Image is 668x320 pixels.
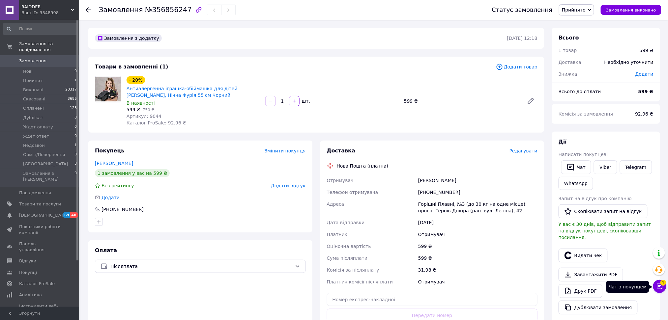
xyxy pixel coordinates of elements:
span: Додати товар [496,63,537,70]
span: Написати покупцеві [559,152,608,157]
a: [PERSON_NAME] [95,161,133,166]
span: 40 [70,212,78,218]
span: Скасовані [23,96,45,102]
span: Покупець [95,147,125,154]
span: 0 [74,152,77,158]
span: Ждет оплату [23,124,53,130]
span: Замовлення [19,58,46,64]
span: Комісія за післяплату [327,267,379,273]
span: Дії [559,139,567,145]
span: Відгуки [19,258,36,264]
span: Без рейтингу [102,183,134,188]
span: 1 товар [559,48,577,53]
span: 1 [74,78,77,84]
span: Всього [559,35,579,41]
span: 0 [74,124,77,130]
span: Комісія за замовлення [559,111,613,117]
span: RAIDDER [21,4,71,10]
span: Дублікат [23,115,43,121]
div: [DATE] [417,217,539,228]
div: Повернутися назад [86,7,91,13]
span: 750 ₴ [143,108,155,112]
a: Viber [594,160,617,174]
span: Панель управління [19,241,61,253]
div: Необхідно уточнити [600,55,657,69]
button: Скопіювати запит на відгук [559,204,648,218]
span: Аналітика [19,292,42,298]
span: [DEMOGRAPHIC_DATA] [19,212,68,218]
span: Замовлення виконано [606,8,656,13]
div: Статус замовлення [492,7,553,13]
span: Показники роботи компанії [19,224,61,236]
span: 92.96 ₴ [635,111,653,117]
span: 0 [74,133,77,139]
span: Недозвон [23,143,45,148]
span: Післяплата [110,263,292,270]
div: Горішні Плавні, №3 (до 30 кг на одне місце): просп. Героїв Дніпра (ран. вул. Леніна), 42 [417,198,539,217]
span: Оціночна вартість [327,244,371,249]
button: Чат з покупцем1 [653,280,666,293]
span: Інструменти веб-майстра та SEO [19,303,61,315]
span: Запит на відгук про компанію [559,196,632,201]
a: Друк PDF [559,284,602,298]
b: 599 ₴ [638,89,653,94]
span: 20317 [65,87,77,93]
time: [DATE] 12:18 [507,36,537,41]
input: Пошук [3,23,77,35]
span: Доставка [559,60,581,65]
span: 0 [74,171,77,182]
span: Артикул: 9044 [127,114,161,119]
span: Сума післяплати [327,255,368,261]
span: Додати [635,71,653,77]
span: Знижка [559,71,577,77]
span: Прийняті [23,78,44,84]
span: Каталог ProSale [19,281,55,287]
a: Завантажити PDF [559,268,623,281]
span: Додати відгук [271,183,305,188]
div: 1 замовлення у вас на 599 ₴ [95,169,170,177]
span: Замовлення з [PERSON_NAME] [23,171,74,182]
span: №356856247 [145,6,192,14]
a: WhatsApp [559,177,593,190]
input: Номер експрес-накладної [327,293,538,306]
div: [PHONE_NUMBER] [417,186,539,198]
span: Замовлення та повідомлення [19,41,79,53]
div: Нова Пошта (платна) [335,163,390,169]
span: Телефон отримувача [327,190,378,195]
span: 3 [74,161,77,167]
span: ждет ответ [23,133,49,139]
span: [GEOGRAPHIC_DATA] [23,161,68,167]
a: Telegram [620,160,652,174]
span: Виконані [23,87,44,93]
span: Отримувач [327,178,354,183]
div: 31.98 ₴ [417,264,539,276]
div: Ваш ID: 3348998 [21,10,79,16]
div: Отримувач [417,276,539,288]
div: Замовлення з додатку [95,34,162,42]
span: Платник комісії післяплати [327,279,393,284]
div: Чат з покупцем [606,281,649,293]
span: Нові [23,68,33,74]
div: Отримувач [417,228,539,240]
a: Антиалергенна іграшка-обіймашка для дітей [PERSON_NAME], Нічна Фурія 55 см Чорний [127,86,238,98]
span: Всього до сплати [559,89,601,94]
span: Дата відправки [327,220,365,225]
a: Редагувати [524,94,537,108]
div: 599 ₴ [417,252,539,264]
span: 0 [74,68,77,74]
span: У вас є 30 днів, щоб відправити запит на відгук покупцеві, скопіювавши посилання. [559,222,651,240]
span: 69 [63,212,70,218]
span: Прийнято [562,7,586,13]
span: 128 [70,105,77,111]
span: Каталог ProSale: 92.96 ₴ [127,120,186,125]
div: - 20% [127,76,145,84]
img: Антиалергенна іграшка-обіймашка для дітей Беззубик, Нічна Фурія 55 см Чорний [95,77,121,101]
button: Видати чек [559,249,608,262]
span: 599 ₴ [127,107,140,112]
span: Оплата [95,247,117,253]
span: Платник [327,232,348,237]
span: Адреса [327,201,344,207]
span: Оплачені [23,105,44,111]
span: 1 [660,280,666,286]
span: Змінити покупця [265,148,306,153]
